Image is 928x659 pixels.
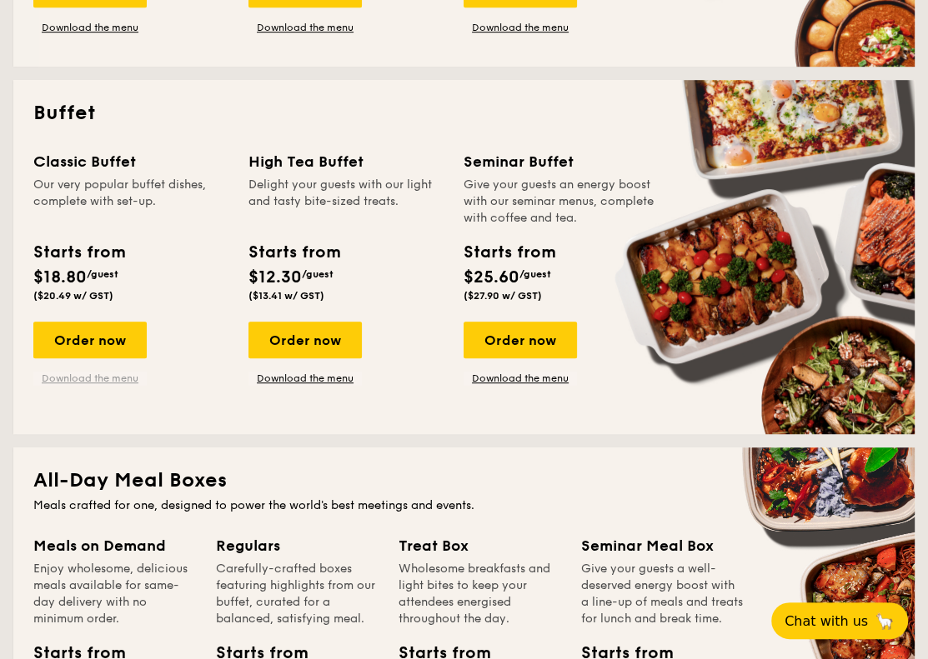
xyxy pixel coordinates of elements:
div: Seminar Meal Box [581,534,744,557]
div: Starts from [464,240,554,265]
div: Carefully-crafted boxes featuring highlights from our buffet, curated for a balanced, satisfying ... [216,561,379,627]
span: 🦙 [875,612,895,631]
span: /guest [302,268,334,280]
div: Starts from [33,240,124,265]
a: Download the menu [248,21,362,34]
div: Enjoy wholesome, delicious meals available for same-day delivery with no minimum order. [33,561,196,627]
div: Give your guests an energy boost with our seminar menus, complete with coffee and tea. [464,177,659,227]
a: Download the menu [33,21,147,34]
div: Regulars [216,534,379,557]
span: ($27.90 w/ GST) [464,290,542,302]
div: Order now [33,322,147,358]
button: Chat with us🦙 [771,602,908,639]
h2: Buffet [33,100,895,127]
a: Download the menu [464,21,577,34]
span: /guest [519,268,551,280]
span: ($20.49 w/ GST) [33,290,113,302]
div: Seminar Buffet [464,150,659,173]
div: Order now [248,322,362,358]
a: Download the menu [464,372,577,385]
h2: All-Day Meal Boxes [33,467,895,494]
div: Treat Box [399,534,561,557]
div: Meals crafted for one, designed to power the world's best meetings and events. [33,497,895,514]
span: Chat with us [785,613,868,629]
span: $12.30 [248,267,302,287]
div: Our very popular buffet dishes, complete with set-up. [33,177,228,227]
div: Wholesome breakfasts and light bites to keep your attendees energised throughout the day. [399,561,561,627]
span: $18.80 [33,267,87,287]
div: Give your guests a well-deserved energy boost with a line-up of meals and treats for lunch and br... [581,561,744,627]
span: $25.60 [464,267,519,287]
div: Starts from [248,240,339,265]
div: Classic Buffet [33,150,228,173]
a: Download the menu [33,372,147,385]
div: Delight your guests with our light and tasty bite-sized treats. [248,177,444,227]
div: High Tea Buffet [248,150,444,173]
span: ($13.41 w/ GST) [248,290,324,302]
div: Order now [464,322,577,358]
a: Download the menu [248,372,362,385]
span: /guest [87,268,118,280]
div: Meals on Demand [33,534,196,557]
